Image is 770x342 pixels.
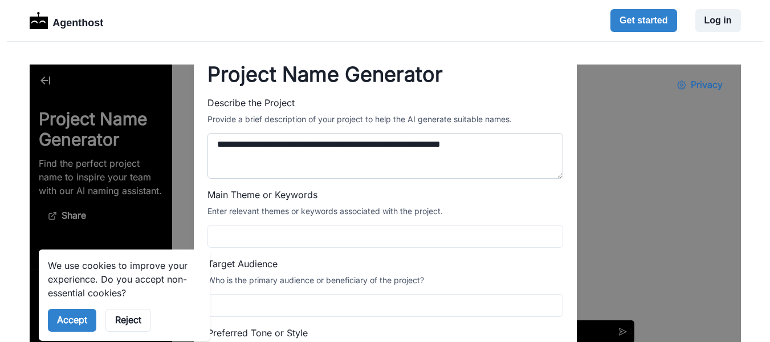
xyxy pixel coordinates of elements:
[178,211,533,220] div: Who is the primary audience or beneficiary of the project?
[178,50,533,59] div: Provide a brief description of your project to help the AI generate suitable names.
[178,123,527,137] label: Main Theme or Keywords
[178,261,527,275] label: Preferred Tone or Style
[18,244,67,267] button: Accept
[30,12,48,29] img: Logo
[178,142,533,151] div: Enter relevant themes or keywords associated with the project.
[610,9,677,32] button: Get started
[638,9,702,32] button: Privacy Settings
[30,11,104,31] a: LogoAgenthost
[178,192,527,206] label: Target Audience
[695,9,741,32] button: Log in
[18,194,171,235] p: We use cookies to improve your experience. Do you accept non-essential cookies?
[52,11,103,31] p: Agenthost
[178,280,533,289] div: Do you have a preferred tone or style for the project name? (e.g., serious, fun, innovative, etc.)
[76,244,121,267] button: Reject
[178,31,527,45] label: Describe the Project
